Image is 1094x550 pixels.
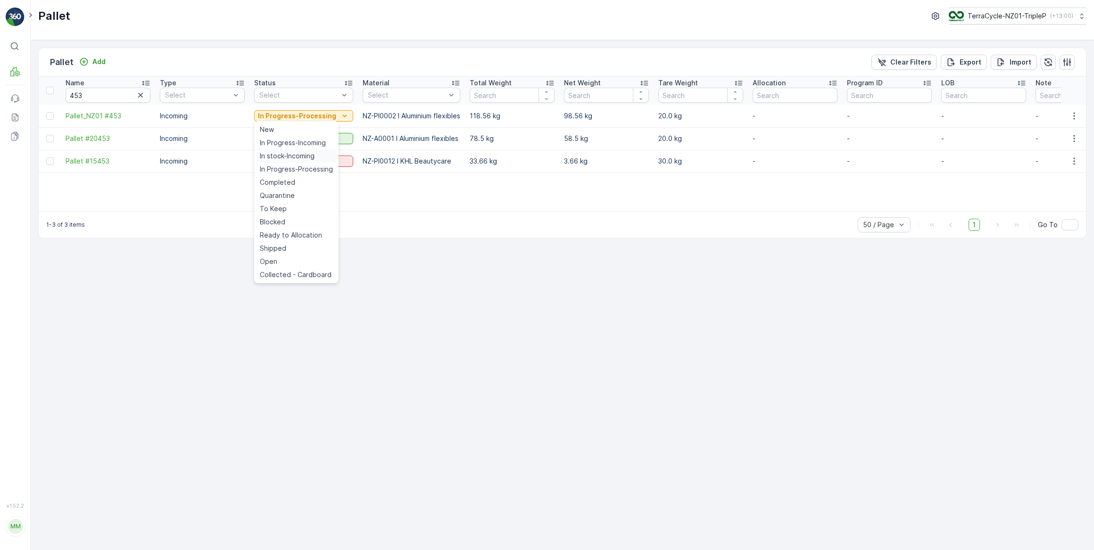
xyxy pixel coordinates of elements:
span: Shipped [260,244,286,253]
span: Completed [260,178,295,187]
span: Bale [50,217,64,225]
p: TerraCycle-NZ01-TripleP [968,11,1046,21]
p: 78.5 kg [470,134,555,143]
input: Search [564,88,649,103]
input: Search [941,88,1026,103]
p: - [941,134,1026,143]
span: Total Weight : [8,170,55,178]
span: Asset Type : [8,217,50,225]
a: Pallet #15453 [66,156,150,166]
p: 20.0 kg [658,134,743,143]
span: Go To [1038,220,1058,230]
td: - [748,127,842,150]
a: Pallet #20453 [66,134,150,143]
span: Blocked [260,217,285,227]
input: Search [470,88,555,103]
p: Total Weight [470,78,512,88]
span: Tare Weight : [8,201,53,209]
p: - [847,156,932,166]
span: To Keep [260,204,287,213]
button: Import [991,55,1037,70]
p: NZ-A0001 I Aluminium flexibles [363,134,460,143]
p: Allocation [753,78,786,88]
p: 118.56 kg [470,111,555,121]
p: Import [1010,57,1031,67]
span: v 1.52.2 [6,503,25,509]
p: 98.56 kg [564,111,649,121]
p: - [941,111,1026,121]
div: Toggle Row Selected [46,112,54,120]
p: - [941,156,1026,166]
span: In Progress-Processing [260,164,333,174]
p: Pallet_NZ01 #523 [514,8,579,19]
p: NZ-PI0002 I Aluminium flexibles [363,111,460,121]
span: In Progress-Incoming [260,138,326,148]
img: logo [6,8,25,26]
span: 1 [969,219,980,231]
input: Search [66,88,150,103]
input: Search [753,88,837,103]
span: Collected - Cardboard [260,270,332,279]
td: - [748,150,842,172]
p: Add [92,57,106,66]
ul: In Progress-Processing [254,121,339,283]
span: Material : [8,232,40,240]
span: Ready to Allocation [260,230,322,240]
p: 3.66 kg [564,156,649,166]
p: Program ID [847,78,883,88]
p: In Progress-Processing [258,111,336,121]
input: Search [658,88,743,103]
p: Clear Filters [890,57,931,67]
span: Name : [8,155,31,163]
p: NZ-PI0012 I KHL Beautycare [363,156,460,166]
div: MM [8,519,23,534]
p: Incoming [160,111,245,121]
p: ( +13:00 ) [1050,12,1073,20]
td: - [748,105,842,127]
span: Net Weight : [8,186,50,194]
p: Select [165,90,230,100]
div: Toggle Row Selected [46,135,54,142]
p: Status [254,78,276,88]
p: 33.66 kg [470,156,555,166]
span: New [260,125,274,134]
span: 164 [55,170,67,178]
p: LOB [941,78,954,88]
button: In Progress-Processing [254,110,353,122]
span: 20 [53,201,61,209]
p: 20.0 kg [658,111,743,121]
img: TC_7kpGtVS.png [949,11,964,21]
span: NZ-A0001 I Aluminium flexibles [40,232,144,240]
p: Material [363,78,390,88]
span: Open [260,257,277,266]
p: - [847,134,932,143]
p: Incoming [160,156,245,166]
p: Incoming [160,134,245,143]
span: Quarantine [260,191,295,200]
p: - [847,111,932,121]
input: Search [847,88,932,103]
p: Pallet [38,8,70,24]
p: 58.5 kg [564,134,649,143]
span: In stock-Incoming [260,151,315,161]
p: Export [960,57,981,67]
button: Export [941,55,987,70]
span: 144 [50,186,62,194]
p: 30.0 kg [658,156,743,166]
a: Pallet_NZ01 #453 [66,111,150,121]
p: Type [160,78,176,88]
p: Select [368,90,446,100]
p: Tare Weight [658,78,698,88]
p: Pallet [50,56,74,69]
button: Add [75,56,109,67]
button: MM [6,510,25,542]
span: Pallet_NZ01 #523 [31,155,87,163]
p: Name [66,78,84,88]
p: Select [259,90,339,100]
button: TerraCycle-NZ01-TripleP(+13:00) [949,8,1086,25]
div: Toggle Row Selected [46,157,54,165]
button: Clear Filters [871,55,937,70]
